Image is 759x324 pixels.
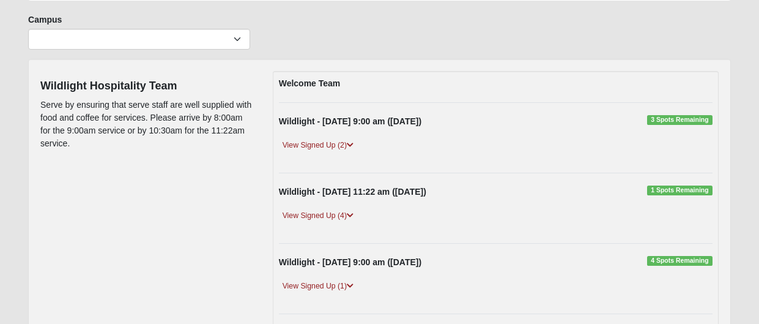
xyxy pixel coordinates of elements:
strong: Wildlight - [DATE] 9:00 am ([DATE]) [279,257,421,267]
strong: Wildlight - [DATE] 9:00 am ([DATE]) [279,116,421,126]
a: View Signed Up (4) [279,209,357,222]
h4: Wildlight Hospitality Team [40,80,254,93]
label: Campus [28,13,62,26]
a: View Signed Up (1) [279,280,357,293]
span: 4 Spots Remaining [647,256,713,266]
strong: Wildlight - [DATE] 11:22 am ([DATE]) [279,187,426,197]
p: Serve by ensuring that serve staff are well supplied with food and coffee for services. Please ar... [40,99,254,150]
span: 3 Spots Remaining [647,115,713,125]
a: View Signed Up (2) [279,139,357,152]
strong: Welcome Team [279,78,341,88]
span: 1 Spots Remaining [647,186,713,195]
